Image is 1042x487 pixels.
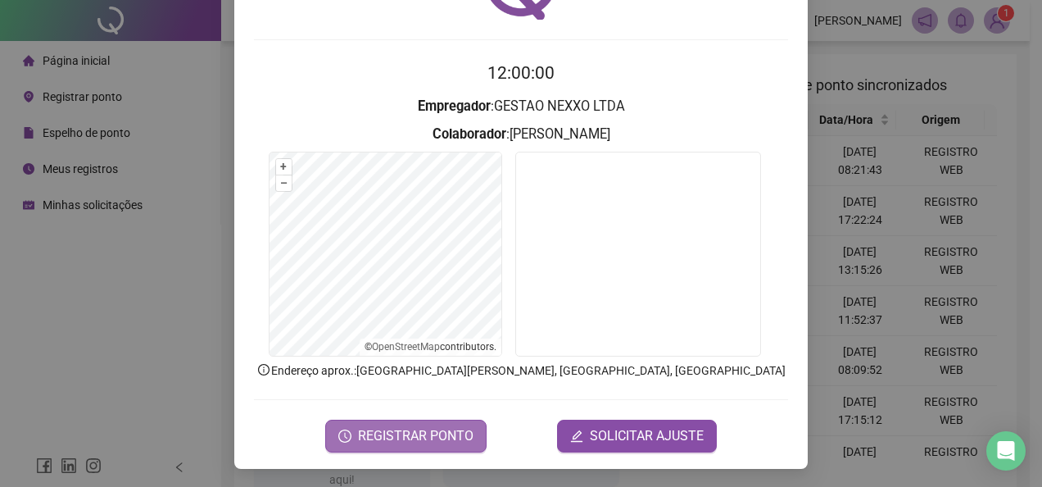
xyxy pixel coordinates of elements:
button: + [276,159,292,175]
span: clock-circle [338,430,351,443]
div: Open Intercom Messenger [986,431,1026,471]
strong: Colaborador [433,126,506,142]
span: info-circle [256,362,271,377]
h3: : [PERSON_NAME] [254,124,788,145]
strong: Empregador [418,98,491,114]
span: SOLICITAR AJUSTE [590,426,704,446]
button: – [276,175,292,191]
span: REGISTRAR PONTO [358,426,473,446]
p: Endereço aprox. : [GEOGRAPHIC_DATA][PERSON_NAME], [GEOGRAPHIC_DATA], [GEOGRAPHIC_DATA] [254,362,788,380]
button: REGISTRAR PONTO [325,420,487,453]
h3: : GESTAO NEXXO LTDA [254,96,788,117]
li: © contributors. [365,341,496,353]
button: editSOLICITAR AJUSTE [557,420,717,453]
time: 12:00:00 [487,63,555,83]
span: edit [570,430,583,443]
a: OpenStreetMap [372,341,440,353]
